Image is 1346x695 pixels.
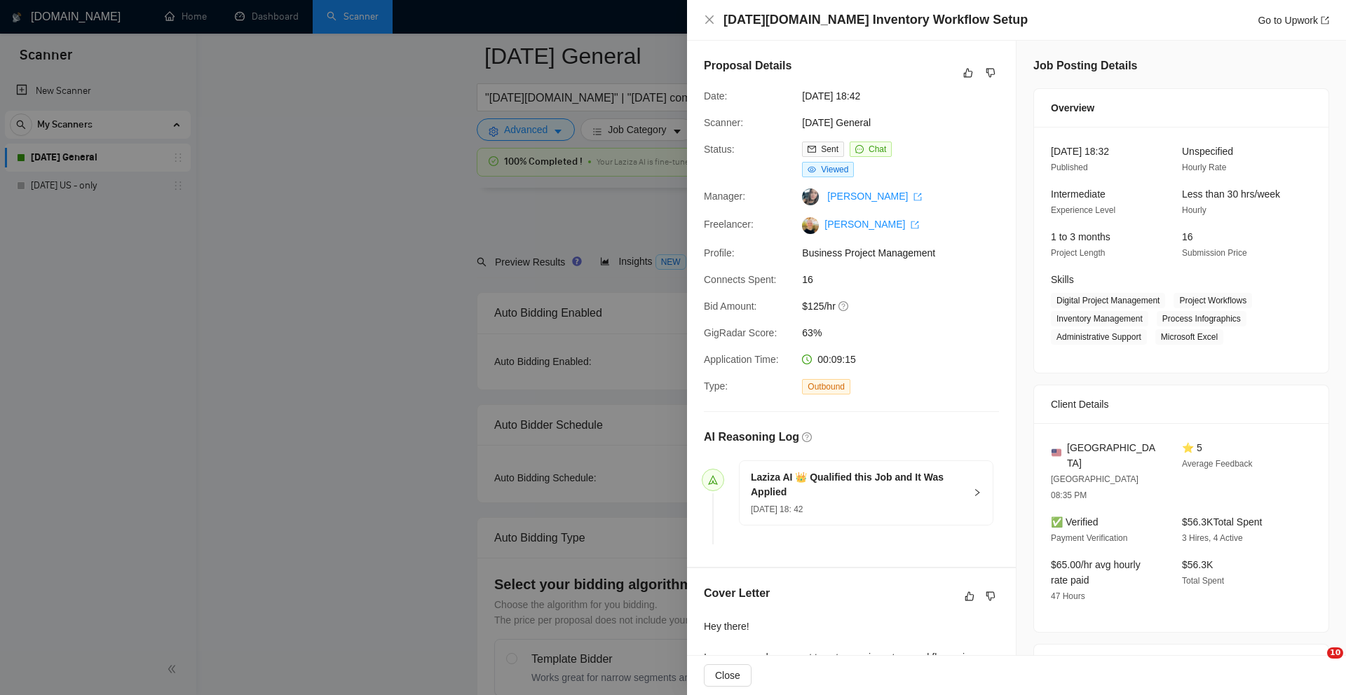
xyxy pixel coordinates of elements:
[821,165,848,174] span: Viewed
[704,14,715,25] span: close
[704,90,727,102] span: Date:
[802,379,850,394] span: Outbound
[704,274,777,285] span: Connects Spent:
[1051,329,1147,345] span: Administrative Support
[1067,440,1160,471] span: [GEOGRAPHIC_DATA]
[1157,311,1246,326] span: Process Infographics
[802,432,812,442] span: question-circle
[1182,146,1233,157] span: Unspecified
[1051,293,1165,308] span: Digital Project Management
[751,504,803,514] span: [DATE] 18: 42
[911,221,919,229] span: export
[1051,146,1109,157] span: [DATE] 18:32
[1051,474,1138,500] span: [GEOGRAPHIC_DATA] 08:35 PM
[965,591,974,602] span: like
[1051,231,1110,242] span: 1 to 3 months
[704,219,754,230] span: Freelancer:
[1182,442,1202,453] span: ⭐ 5
[1051,645,1312,682] div: Job Description
[1051,311,1148,326] span: Inventory Management
[1258,15,1329,26] a: Go to Upworkexport
[704,14,715,26] button: Close
[1321,16,1329,25] span: export
[1182,188,1280,200] span: Less than 30 hrs/week
[1182,459,1253,469] span: Average Feedback
[802,245,1012,261] span: Business Project Management
[1182,559,1213,570] span: $56.3K
[1033,57,1137,74] h5: Job Posting Details
[1051,385,1312,423] div: Client Details
[704,247,735,259] span: Profile:
[751,470,965,500] h5: Laziza AI 👑 Qualified this Job and It Was Applied
[704,327,777,338] span: GigRadar Score:
[1174,293,1252,308] span: Project Workflows
[986,591,995,602] span: dislike
[1052,448,1061,457] img: 🇺🇸
[1155,329,1223,345] span: Microsoft Excel
[704,585,770,602] h5: Cover Letter
[704,380,728,392] span: Type:
[802,325,1012,340] span: 63%
[1182,576,1224,586] span: Total Spent
[802,355,812,364] span: clock-circle
[986,67,995,78] span: dislike
[802,88,1012,104] span: [DATE] 18:42
[1182,533,1243,543] span: 3 Hires, 4 Active
[1182,248,1247,258] span: Submission Price
[1051,533,1127,543] span: Payment Verification
[1182,516,1262,528] span: $56.3K Total Spent
[704,144,735,155] span: Status:
[808,165,816,174] span: eye
[802,298,1012,314] span: $125/hr
[704,354,779,365] span: Application Time:
[1298,647,1332,681] iframe: Intercom live chat
[913,193,922,201] span: export
[869,144,886,154] span: Chat
[961,588,978,605] button: like
[808,145,816,153] span: mail
[1051,559,1141,586] span: $65.00/hr avg hourly rate paid
[824,219,919,230] a: [PERSON_NAME] export
[704,429,799,446] h5: AI Reasoning Log
[827,191,922,202] a: [PERSON_NAME] export
[802,115,1012,130] span: [DATE] General
[704,57,791,74] h5: Proposal Details
[704,301,757,312] span: Bid Amount:
[715,668,740,683] span: Close
[982,588,999,605] button: dislike
[1051,188,1106,200] span: Intermediate
[1051,100,1094,116] span: Overview
[704,664,752,687] button: Close
[982,64,999,81] button: dislike
[802,217,819,234] img: c1VeCu1PB6mysy3-ek1j9HS8jh5jaIU6687WVpZxhAcjA3Vfio2v_-vh3G3A49Nho2
[821,144,838,154] span: Sent
[1327,647,1343,659] span: 10
[1182,231,1193,242] span: 16
[963,67,973,78] span: like
[1051,248,1105,258] span: Project Length
[1051,591,1085,601] span: 47 Hours
[973,488,981,497] span: right
[708,475,718,485] span: send
[1051,516,1099,528] span: ✅ Verified
[802,272,1012,287] span: 16
[960,64,977,81] button: like
[704,191,745,202] span: Manager:
[1051,163,1088,172] span: Published
[1182,163,1226,172] span: Hourly Rate
[838,301,850,312] span: question-circle
[1051,274,1074,285] span: Skills
[1051,205,1115,215] span: Experience Level
[723,11,1028,29] h4: [DATE][DOMAIN_NAME] Inventory Workflow Setup
[704,117,743,128] span: Scanner:
[855,145,864,153] span: message
[817,354,856,365] span: 00:09:15
[1182,205,1206,215] span: Hourly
